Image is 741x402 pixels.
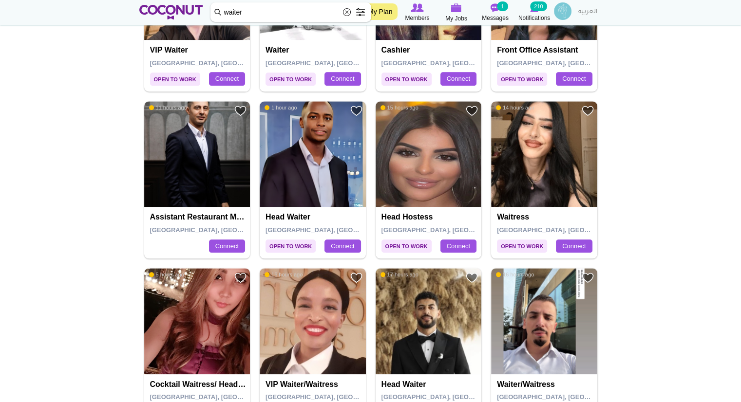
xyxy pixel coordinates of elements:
[497,393,636,401] span: [GEOGRAPHIC_DATA], [GEOGRAPHIC_DATA]
[440,72,476,86] a: Connect
[381,59,520,67] span: [GEOGRAPHIC_DATA], [GEOGRAPHIC_DATA]
[497,239,547,253] span: Open to Work
[266,59,404,67] span: [GEOGRAPHIC_DATA], [GEOGRAPHIC_DATA]
[266,73,316,86] span: Open to Work
[466,272,478,284] a: Add to Favourites
[515,2,554,23] a: Notifications Notifications 210
[497,59,636,67] span: [GEOGRAPHIC_DATA], [GEOGRAPHIC_DATA]
[445,14,467,23] span: My Jobs
[582,272,594,284] a: Add to Favourites
[466,105,478,117] a: Add to Favourites
[266,213,362,221] h4: Head Waiter
[139,5,203,19] img: Home
[496,271,534,278] span: 16 hours ago
[265,271,303,278] span: 16 hours ago
[482,13,509,23] span: Messages
[350,105,362,117] a: Add to Favourites
[266,393,404,401] span: [GEOGRAPHIC_DATA], [GEOGRAPHIC_DATA]
[324,72,361,86] a: Connect
[491,3,500,12] img: Messages
[266,226,404,234] span: [GEOGRAPHIC_DATA], [GEOGRAPHIC_DATA]
[150,393,289,401] span: [GEOGRAPHIC_DATA], [GEOGRAPHIC_DATA]
[149,271,184,278] span: 5 hours ago
[234,272,247,284] a: Add to Favourites
[496,104,534,111] span: 14 hours ago
[150,73,200,86] span: Open to Work
[150,226,289,234] span: [GEOGRAPHIC_DATA], [GEOGRAPHIC_DATA]
[497,73,547,86] span: Open to Work
[381,213,478,221] h4: Head Hostess
[324,239,361,253] a: Connect
[530,1,547,11] small: 210
[381,46,478,55] h4: Cashier
[150,213,247,221] h4: Assistant Restaurant Manager
[209,239,245,253] a: Connect
[380,271,418,278] span: 17 hours ago
[476,2,515,23] a: Messages Messages 1
[440,239,476,253] a: Connect
[266,46,362,55] h4: Waiter
[451,3,462,12] img: My Jobs
[210,2,371,22] input: Search members by role or city
[437,2,476,23] a: My Jobs My Jobs
[497,213,594,221] h4: Waitress
[363,3,398,20] a: My Plan
[556,239,592,253] a: Connect
[350,272,362,284] a: Add to Favourites
[556,72,592,86] a: Connect
[381,239,432,253] span: Open to Work
[266,380,362,389] h4: VIP Waiter/Waitress
[209,72,245,86] a: Connect
[150,46,247,55] h4: VIP waiter
[582,105,594,117] a: Add to Favourites
[497,46,594,55] h4: Front office assistant
[411,3,423,12] img: Browse Members
[381,393,520,401] span: [GEOGRAPHIC_DATA], [GEOGRAPHIC_DATA]
[266,239,316,253] span: Open to Work
[265,104,297,111] span: 1 hour ago
[234,105,247,117] a: Add to Favourites
[380,104,418,111] span: 15 hours ago
[381,73,432,86] span: Open to Work
[497,380,594,389] h4: Waiter/Waitress
[149,104,187,111] span: 11 hours ago
[398,2,437,23] a: Browse Members Members
[405,13,429,23] span: Members
[497,226,636,234] span: [GEOGRAPHIC_DATA], [GEOGRAPHIC_DATA]
[530,3,538,12] img: Notifications
[381,380,478,389] h4: Head Waiter
[150,59,289,67] span: [GEOGRAPHIC_DATA], [GEOGRAPHIC_DATA]
[150,380,247,389] h4: Cocktail Waitress/ head waitresses/vip waitress/waitress
[497,1,508,11] small: 1
[573,2,602,22] a: العربية
[381,226,520,234] span: [GEOGRAPHIC_DATA], [GEOGRAPHIC_DATA]
[518,13,550,23] span: Notifications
